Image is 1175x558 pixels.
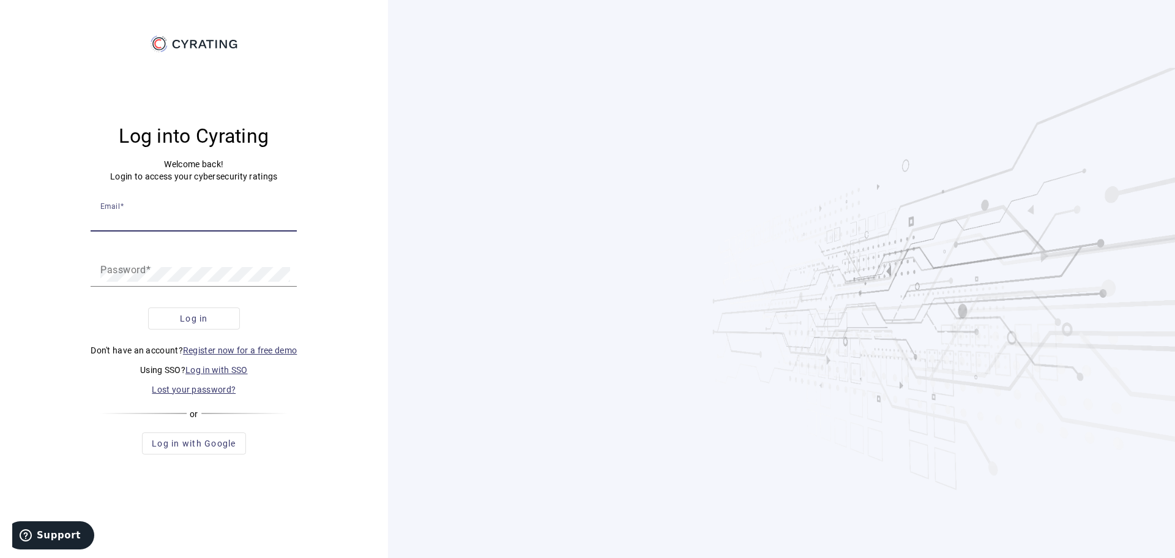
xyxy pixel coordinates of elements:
div: or [100,408,288,420]
p: Don't have an account? [91,344,297,356]
iframe: Opent een widget waar u meer informatie kunt vinden [12,521,94,552]
button: Log in [148,307,240,330]
mat-label: Password [100,263,146,275]
span: Log in with Google [152,437,236,450]
a: Lost your password? [152,385,236,394]
button: Log in with Google [142,432,246,454]
mat-label: Email [100,202,120,210]
p: Welcome back! Login to access your cybersecurity ratings [91,158,297,183]
p: Using SSO? [91,364,297,376]
span: Log in [180,312,208,325]
a: Register now for a free demo [183,345,297,355]
h3: Log into Cyrating [91,124,297,148]
a: Log in with SSO [185,365,248,375]
g: CYRATING [173,40,237,48]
